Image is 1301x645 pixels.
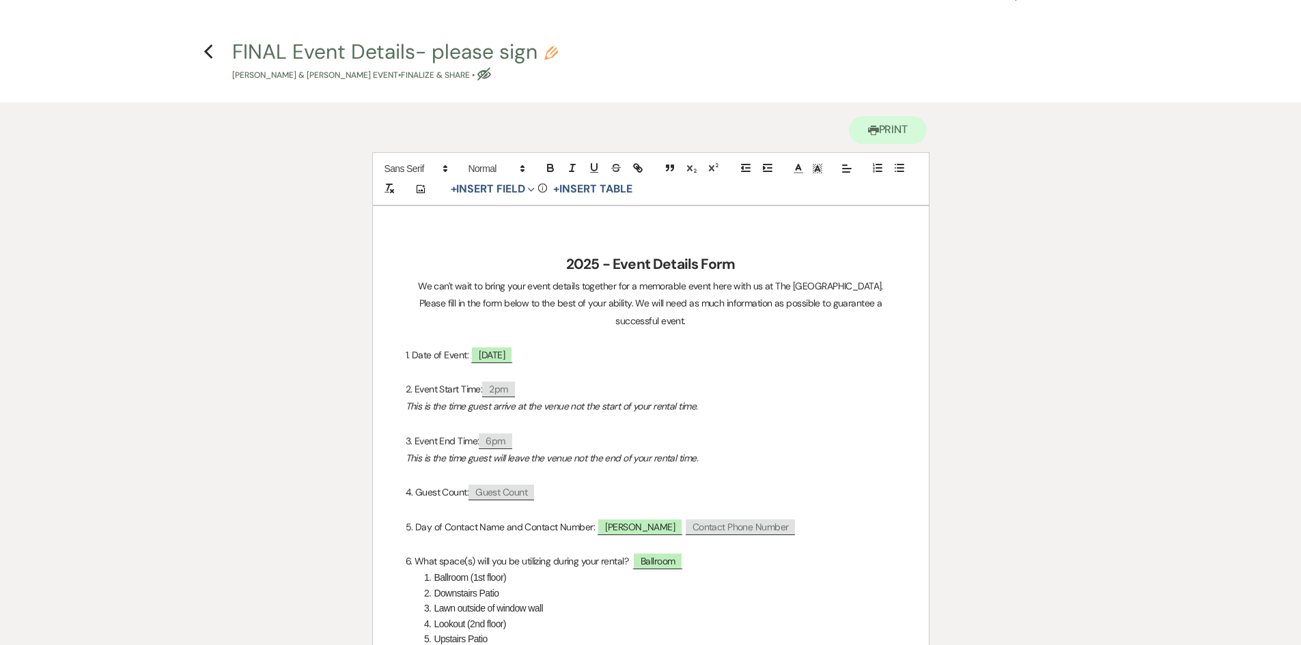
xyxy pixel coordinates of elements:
[686,519,796,535] span: Contact Phone Number
[406,381,896,398] p: 2. Event Start Time:
[597,518,683,535] span: [PERSON_NAME]
[406,433,896,450] p: 3. Event End Time:
[632,552,684,569] span: Ballroom
[406,484,896,501] p: 4. Guest Count:
[406,347,896,364] p: 1. Date of Event:
[420,616,896,631] li: Lookout (2nd floor)
[446,181,540,197] button: Insert Field
[406,452,698,464] em: This is the time guest will leave the venue not the end of your rental time.
[420,570,896,585] li: Ballroom (1st floor)
[406,519,896,536] p: 5. Day of Contact Name and Contact Number:
[406,553,896,570] p: 6. What space(s) will you be utilizing during your rental?
[548,181,636,197] button: +Insert Table
[553,184,559,195] span: +
[468,485,534,500] span: Guest Count
[789,160,808,177] span: Text Color
[406,278,896,330] p: We can't wait to bring your event details together for a memorable event here with us at The [GEO...
[406,400,698,412] em: This is the time guest arrive at the venue not the start of your rental time.
[849,116,927,144] button: Print
[232,42,558,82] button: FINAL Event Details- please sign[PERSON_NAME] & [PERSON_NAME] Event•Finalize & Share •
[232,69,558,82] p: [PERSON_NAME] & [PERSON_NAME] Event • Finalize & Share •
[462,160,529,177] span: Header Formats
[808,160,827,177] span: Text Background Color
[451,184,457,195] span: +
[420,586,896,601] li: Downstairs Patio
[471,346,513,363] span: [DATE]
[566,255,735,274] strong: 2025 - Event Details Form
[479,433,512,449] span: 6pm
[482,382,514,397] span: 2pm
[420,601,896,616] li: Lawn outside of window wall
[837,160,856,177] span: Alignment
